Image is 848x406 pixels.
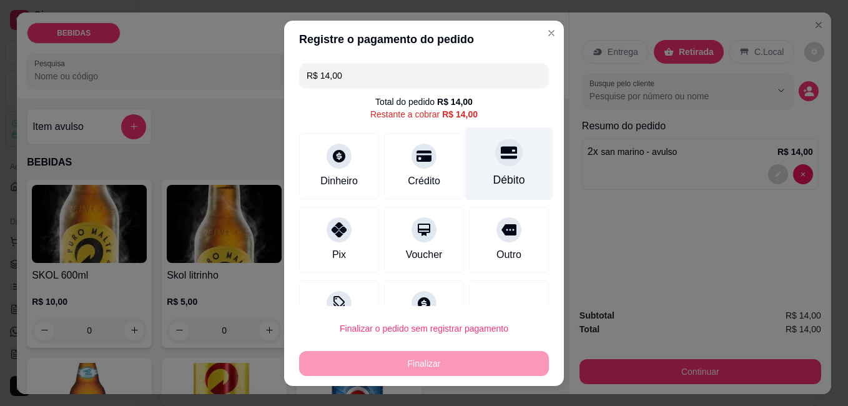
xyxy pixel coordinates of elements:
[406,247,443,262] div: Voucher
[375,96,473,108] div: Total do pedido
[320,174,358,189] div: Dinheiro
[496,247,521,262] div: Outro
[408,174,440,189] div: Crédito
[370,108,478,121] div: Restante a cobrar
[437,96,473,108] div: R$ 14,00
[493,172,525,188] div: Débito
[284,21,564,58] header: Registre o pagamento do pedido
[442,108,478,121] div: R$ 14,00
[299,316,549,341] button: Finalizar o pedido sem registrar pagamento
[332,247,346,262] div: Pix
[541,23,561,43] button: Close
[307,63,541,88] input: Ex.: hambúrguer de cordeiro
